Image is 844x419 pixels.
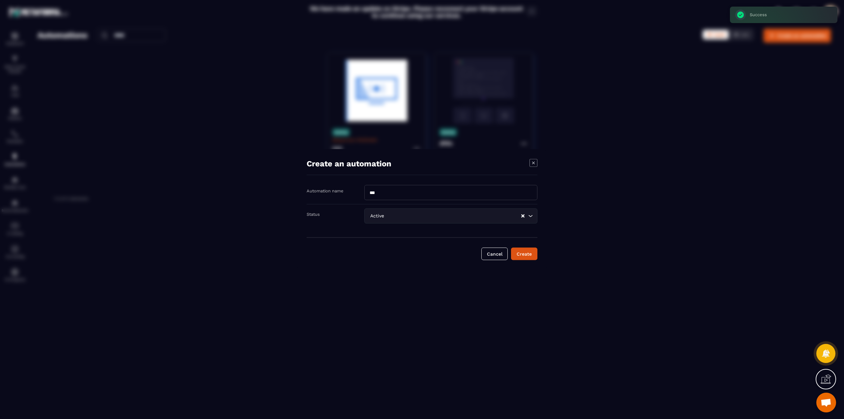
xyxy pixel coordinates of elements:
label: Status [307,212,320,217]
button: Create [511,248,537,260]
input: Search for option [385,212,521,220]
button: Clear Selected [521,213,525,218]
div: Search for option [364,209,537,224]
button: Cancel [481,248,508,260]
span: Active [369,212,385,220]
a: Mở cuộc trò chuyện [816,393,836,412]
label: Automation name [307,188,344,193]
h4: Create an automation [307,159,391,168]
